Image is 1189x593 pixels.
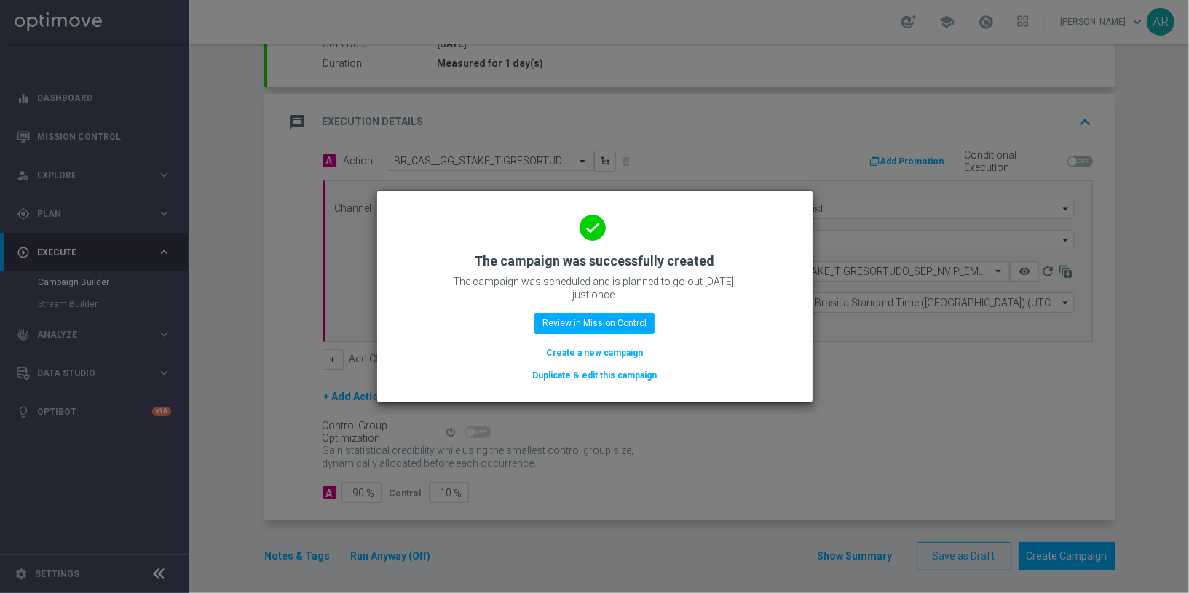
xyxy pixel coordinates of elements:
h2: The campaign was successfully created [475,252,715,270]
i: done [580,215,606,241]
button: Duplicate & edit this campaign [531,367,658,383]
button: Review in Mission Control [534,313,655,333]
button: Create a new campaign [545,345,644,361]
p: The campaign was scheduled and is planned to go out [DATE], just once. [449,275,740,301]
